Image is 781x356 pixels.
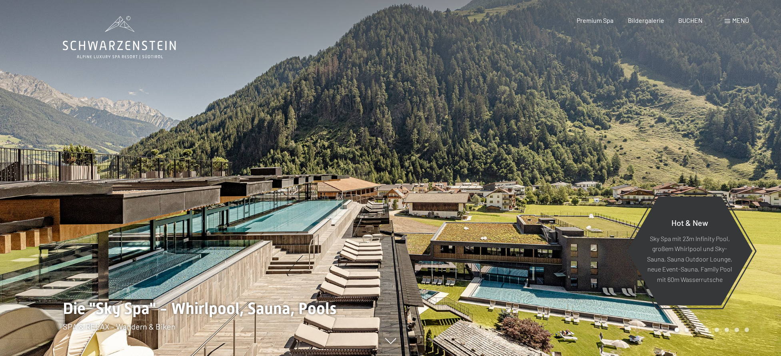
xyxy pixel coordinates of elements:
div: Carousel Pagination [672,328,749,332]
a: Premium Spa [577,16,613,24]
a: BUCHEN [678,16,703,24]
span: Menü [732,16,749,24]
span: Hot & New [671,217,708,227]
div: Carousel Page 6 [725,328,729,332]
div: Carousel Page 7 [735,328,739,332]
div: Carousel Page 2 [685,328,689,332]
div: Carousel Page 5 [715,328,719,332]
a: Hot & New Sky Spa mit 23m Infinity Pool, großem Whirlpool und Sky-Sauna, Sauna Outdoor Lounge, ne... [626,196,753,306]
div: Carousel Page 1 (Current Slide) [675,328,679,332]
div: Carousel Page 3 [695,328,699,332]
div: Carousel Page 8 [745,328,749,332]
p: Sky Spa mit 23m Infinity Pool, großem Whirlpool und Sky-Sauna, Sauna Outdoor Lounge, neue Event-S... [646,233,733,284]
a: Bildergalerie [628,16,664,24]
div: Carousel Page 4 [705,328,709,332]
